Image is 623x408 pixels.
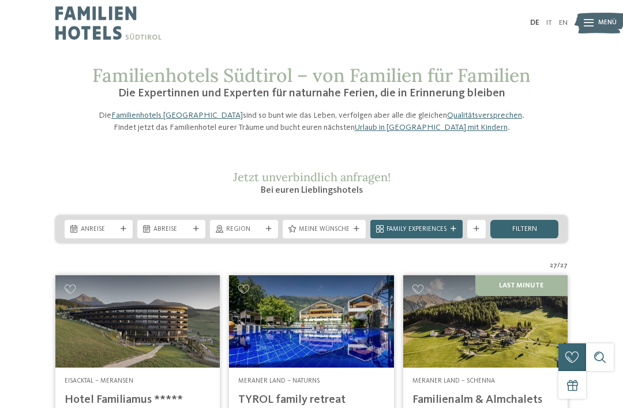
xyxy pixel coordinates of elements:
[598,18,617,28] span: Menü
[65,377,133,384] span: Eisacktal – Meransen
[546,19,552,27] a: IT
[447,111,522,119] a: Qualitätsversprechen
[550,261,557,271] span: 27
[238,377,320,384] span: Meraner Land – Naturns
[299,225,350,234] span: Meine Wünsche
[233,170,391,184] span: Jetzt unverbindlich anfragen!
[386,225,446,234] span: Family Experiences
[111,111,243,119] a: Familienhotels [GEOGRAPHIC_DATA]
[226,225,262,234] span: Region
[118,88,505,99] span: Die Expertinnen und Experten für naturnahe Ferien, die in Erinnerung bleiben
[557,261,560,271] span: /
[412,377,495,384] span: Meraner Land – Schenna
[560,261,568,271] span: 27
[530,19,539,27] a: DE
[92,63,531,87] span: Familienhotels Südtirol – von Familien für Familien
[512,226,537,233] span: filtern
[153,225,189,234] span: Abreise
[92,110,531,133] p: Die sind so bunt wie das Leben, verfolgen aber alle die gleichen . Findet jetzt das Familienhotel...
[238,393,384,407] h4: TYROL family retreat
[81,225,117,234] span: Anreise
[403,275,568,368] img: Familienhotels gesucht? Hier findet ihr die besten!
[261,186,363,195] span: Bei euren Lieblingshotels
[355,123,508,132] a: Urlaub in [GEOGRAPHIC_DATA] mit Kindern
[55,275,220,368] img: Familienhotels gesucht? Hier findet ihr die besten!
[559,19,568,27] a: EN
[229,275,393,368] img: Familien Wellness Residence Tyrol ****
